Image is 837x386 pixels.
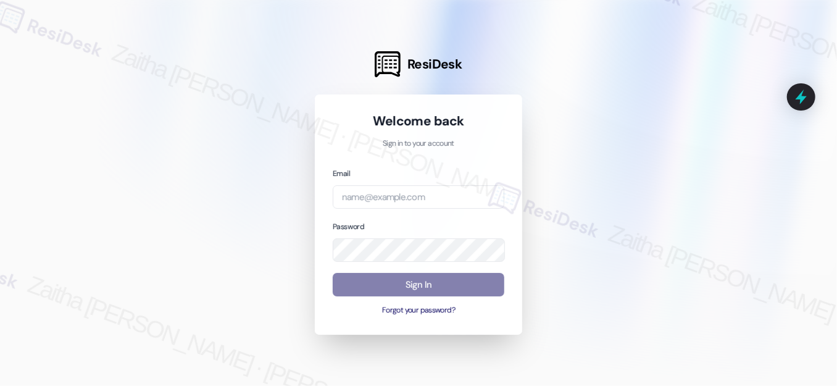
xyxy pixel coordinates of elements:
h1: Welcome back [333,112,504,130]
button: Sign In [333,273,504,297]
span: ResiDesk [407,56,462,73]
label: Password [333,222,364,232]
img: ResiDesk Logo [375,51,401,77]
p: Sign in to your account [333,138,504,149]
input: name@example.com [333,185,504,209]
button: Forgot your password? [333,305,504,316]
label: Email [333,169,350,178]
